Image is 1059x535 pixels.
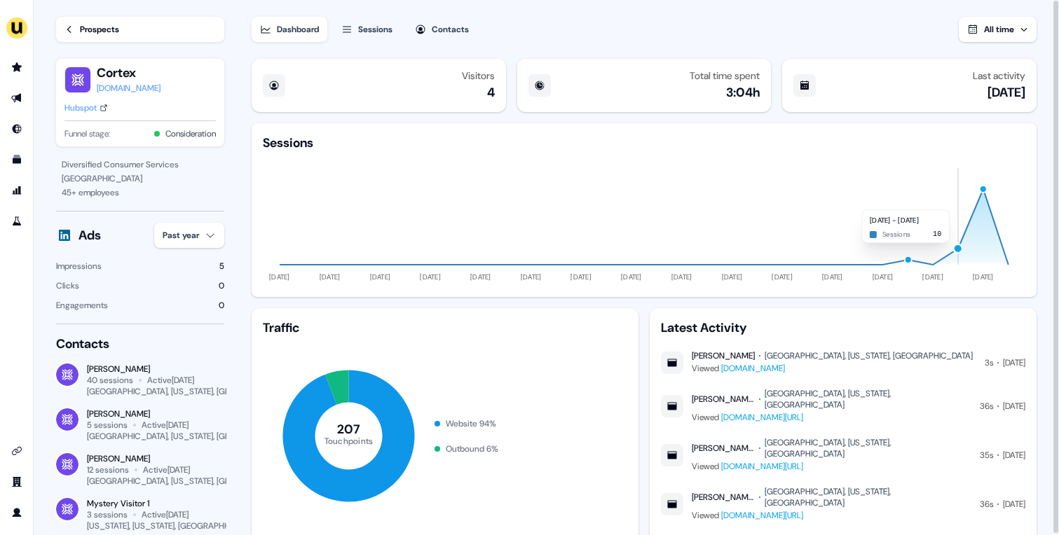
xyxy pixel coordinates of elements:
div: 12 sessions [87,464,129,475]
div: 35s [980,448,993,462]
div: [DATE] [1003,399,1025,413]
button: Consideration [165,127,216,141]
div: Active [DATE] [143,464,190,475]
a: Go to experiments [6,210,28,232]
div: [GEOGRAPHIC_DATA] [62,172,219,186]
div: [GEOGRAPHIC_DATA], [US_STATE], [GEOGRAPHIC_DATA] [87,431,297,442]
div: Outbound 6 % [446,442,498,456]
tspan: [DATE] [521,272,542,282]
tspan: 207 [337,421,361,438]
div: Latest Activity [661,319,1025,336]
div: Viewed [692,361,973,375]
div: Contacts [56,335,224,352]
div: [PERSON_NAME] [692,492,755,503]
a: [DOMAIN_NAME] [97,81,160,95]
div: Viewed [692,459,971,473]
div: 45 + employees [62,186,219,200]
tspan: [DATE] [571,272,592,282]
div: [PERSON_NAME] [692,350,755,361]
a: Go to prospects [6,56,28,78]
button: Contacts [406,17,477,42]
div: [DATE] [1003,497,1025,511]
a: [DOMAIN_NAME][URL] [721,461,803,472]
div: Active [DATE] [142,509,189,520]
div: Ads [78,227,101,244]
a: Go to team [6,471,28,493]
div: Engagements [56,298,108,312]
tspan: [DATE] [671,272,692,282]
tspan: [DATE] [470,272,491,282]
div: Viewed [692,410,971,424]
tspan: [DATE] [722,272,743,282]
div: Diversified Consumer Services [62,158,219,172]
tspan: [DATE] [973,272,994,282]
div: 3 sessions [87,509,128,520]
div: [GEOGRAPHIC_DATA], [US_STATE], [GEOGRAPHIC_DATA] [765,486,971,508]
tspan: [DATE] [621,272,642,282]
div: [US_STATE], [US_STATE], [GEOGRAPHIC_DATA] [87,520,259,531]
div: 40 sessions [87,375,133,386]
button: Cortex [97,64,160,81]
span: All time [984,24,1014,35]
div: 5 sessions [87,419,128,431]
button: Past year [154,223,224,248]
div: Clicks [56,279,79,293]
div: Mystery Visitor 1 [87,498,224,509]
div: 3:04h [726,84,760,101]
tspan: [DATE] [772,272,793,282]
div: 0 [219,298,224,312]
div: Impressions [56,259,102,273]
div: 3s [985,356,993,370]
div: 5 [219,259,224,273]
a: [DOMAIN_NAME][URL] [721,412,803,423]
div: [PERSON_NAME] [87,408,224,419]
div: Prospects [80,22,119,36]
a: [DOMAIN_NAME] [721,363,785,374]
div: Sessions [263,134,313,151]
div: [DATE] [1003,448,1025,462]
div: [PERSON_NAME] [692,443,755,454]
div: Traffic [263,319,627,336]
div: Last activity [973,70,1025,81]
div: Visitors [462,70,495,81]
div: Contacts [432,22,469,36]
div: 36s [980,399,993,413]
a: Go to attribution [6,179,28,202]
a: Go to integrations [6,440,28,462]
tspan: [DATE] [822,272,843,282]
div: Viewed [692,508,971,522]
div: 36s [980,497,993,511]
tspan: [DATE] [923,272,944,282]
a: Go to templates [6,148,28,171]
div: [DATE] [1003,356,1025,370]
div: [PERSON_NAME] [87,363,224,375]
div: [PERSON_NAME] [692,394,755,405]
div: Active [DATE] [147,375,194,386]
tspan: [DATE] [873,272,894,282]
div: Sessions [358,22,392,36]
tspan: [DATE] [421,272,442,282]
div: [DATE] [988,84,1025,101]
div: [GEOGRAPHIC_DATA], [US_STATE], [GEOGRAPHIC_DATA] [87,386,297,397]
div: Total time spent [690,70,760,81]
button: Dashboard [252,17,327,42]
a: [DOMAIN_NAME][URL] [721,510,803,521]
a: Go to Inbound [6,118,28,140]
button: Sessions [333,17,401,42]
div: [GEOGRAPHIC_DATA], [US_STATE], [GEOGRAPHIC_DATA] [765,437,971,459]
div: Dashboard [277,22,319,36]
tspan: [DATE] [320,272,341,282]
div: [GEOGRAPHIC_DATA], [US_STATE], [GEOGRAPHIC_DATA] [765,350,973,361]
a: Go to profile [6,501,28,524]
button: All time [959,17,1037,42]
a: Prospects [56,17,224,42]
tspan: [DATE] [269,272,290,282]
div: [GEOGRAPHIC_DATA], [US_STATE], [GEOGRAPHIC_DATA] [87,475,297,487]
div: [PERSON_NAME] [87,453,224,464]
div: 0 [219,279,224,293]
div: Website 94 % [446,417,496,431]
div: Hubspot [64,101,97,115]
div: Active [DATE] [142,419,189,431]
tspan: Touchpoints [324,435,374,446]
